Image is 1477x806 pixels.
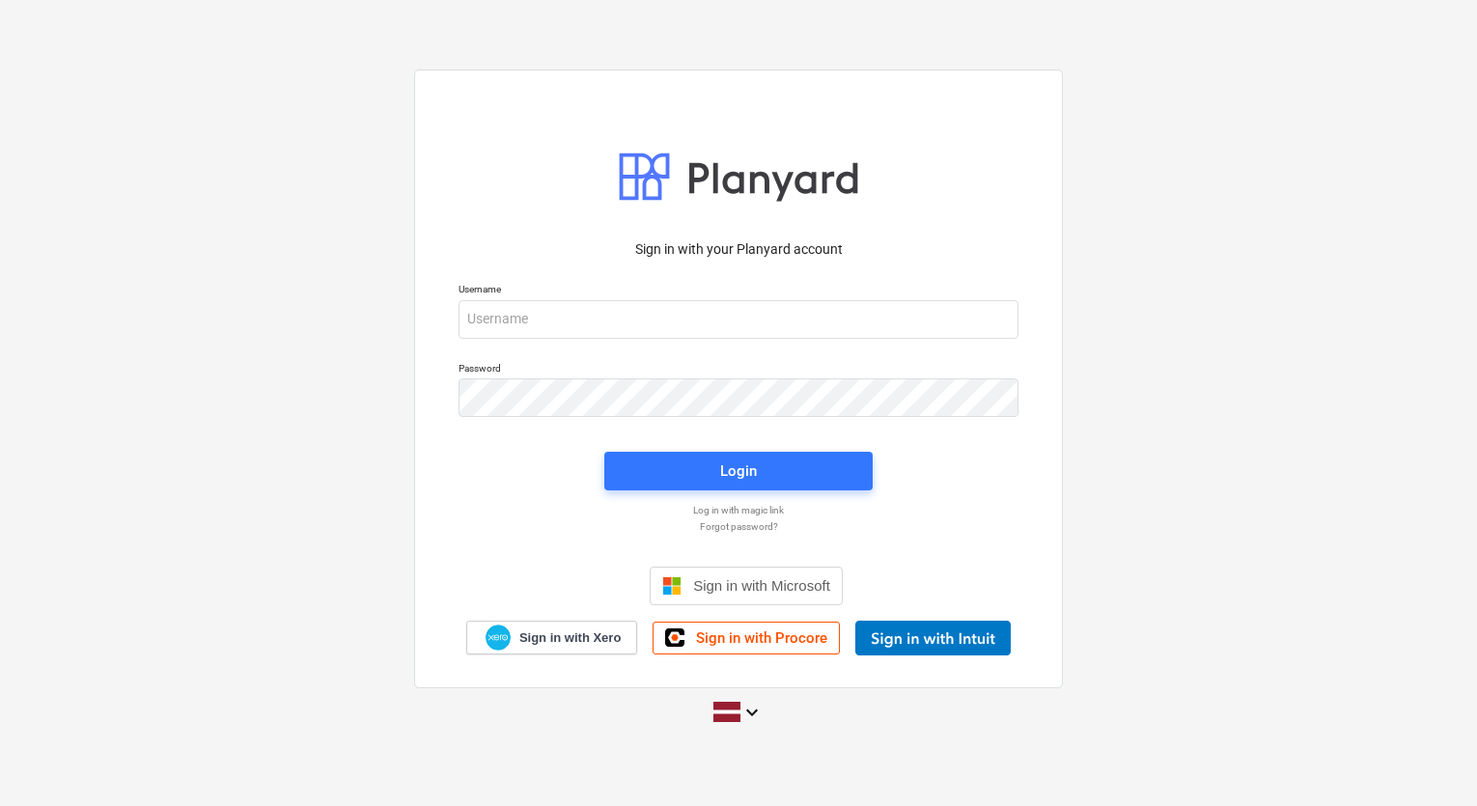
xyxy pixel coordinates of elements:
[696,629,827,647] span: Sign in with Procore
[449,504,1028,516] a: Log in with magic link
[449,520,1028,533] a: Forgot password?
[459,283,1018,299] p: Username
[693,577,830,594] span: Sign in with Microsoft
[740,701,764,724] i: keyboard_arrow_down
[662,576,682,596] img: Microsoft logo
[720,459,757,484] div: Login
[486,625,511,651] img: Xero logo
[459,300,1018,339] input: Username
[653,622,840,654] a: Sign in with Procore
[519,629,621,647] span: Sign in with Xero
[459,239,1018,260] p: Sign in with your Planyard account
[466,621,638,654] a: Sign in with Xero
[459,362,1018,378] p: Password
[604,452,873,490] button: Login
